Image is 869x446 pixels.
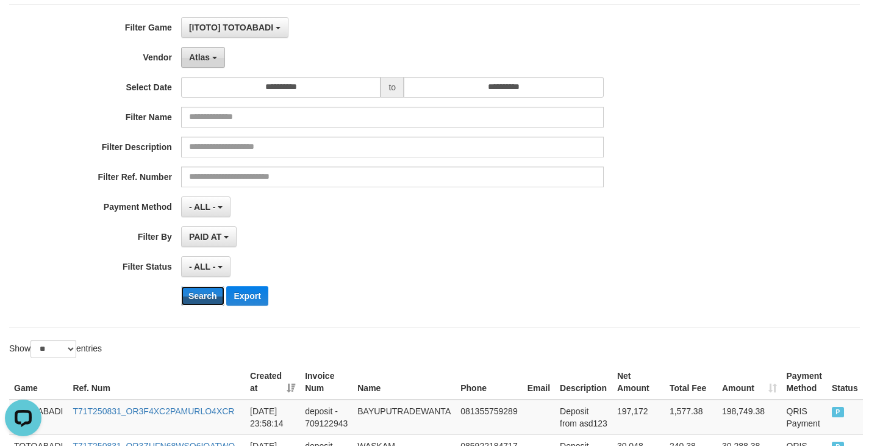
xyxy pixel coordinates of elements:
[9,365,68,400] th: Game
[612,365,665,400] th: Net Amount
[381,77,404,98] span: to
[189,202,216,212] span: - ALL -
[555,400,612,435] td: Deposit from asd123
[9,340,102,358] label: Show entries
[717,365,782,400] th: Amount: activate to sort column ascending
[245,400,300,435] td: [DATE] 23:58:14
[832,407,844,417] span: PAID
[73,406,234,416] a: T71T250831_OR3F4XC2PAMURLO4XCR
[245,365,300,400] th: Created at: activate to sort column ascending
[189,232,221,242] span: PAID AT
[352,400,456,435] td: BAYUPUTRADEWANTA
[665,400,717,435] td: 1,577.38
[189,262,216,272] span: - ALL -
[30,340,76,358] select: Showentries
[523,365,555,400] th: Email
[782,400,827,435] td: QRIS Payment
[181,256,231,277] button: - ALL -
[181,17,288,38] button: [ITOTO] TOTOABADI
[555,365,612,400] th: Description
[189,52,210,62] span: Atlas
[827,365,863,400] th: Status
[665,365,717,400] th: Total Fee
[226,286,268,306] button: Export
[189,23,273,32] span: [ITOTO] TOTOABADI
[5,5,41,41] button: Open LiveChat chat widget
[612,400,665,435] td: 197,172
[352,365,456,400] th: Name
[181,286,224,306] button: Search
[456,400,522,435] td: 081355759289
[68,365,245,400] th: Ref. Num
[300,365,352,400] th: Invoice Num
[300,400,352,435] td: deposit - 709122943
[181,226,237,247] button: PAID AT
[181,196,231,217] button: - ALL -
[782,365,827,400] th: Payment Method
[181,47,225,68] button: Atlas
[717,400,782,435] td: 198,749.38
[456,365,522,400] th: Phone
